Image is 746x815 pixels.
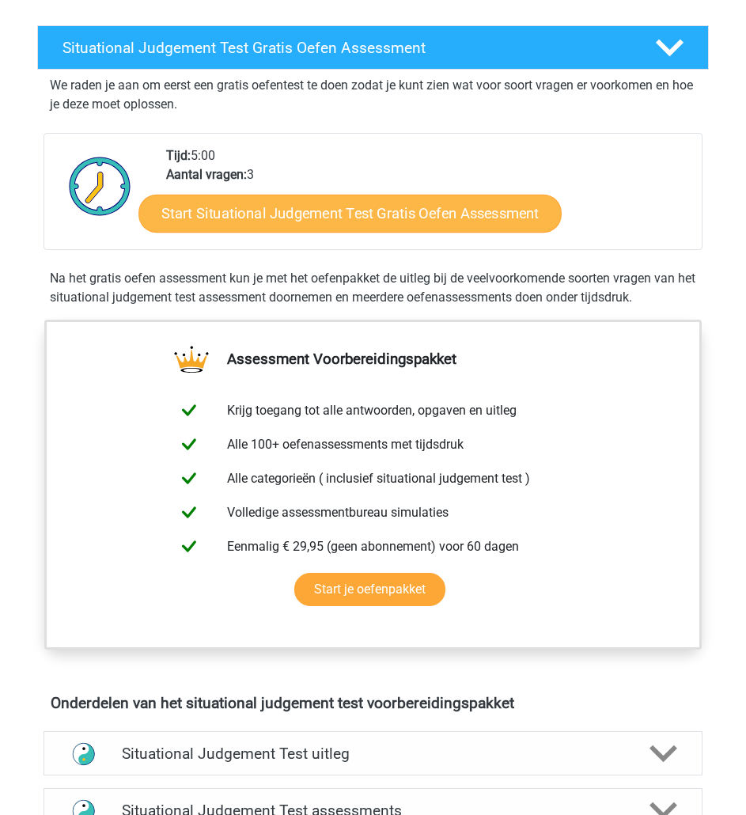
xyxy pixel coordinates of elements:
[63,733,104,773] img: situational judgement test uitleg
[166,167,247,182] b: Aantal vragen:
[138,195,562,233] a: Start Situational Judgement Test Gratis Oefen Assessment
[44,269,702,307] div: Na het gratis oefen assessment kun je met het oefenpakket de uitleg bij de veelvoorkomende soorte...
[31,25,715,70] a: Situational Judgement Test Gratis Oefen Assessment
[166,148,191,163] b: Tijd:
[294,573,445,606] a: Start je oefenpakket
[50,76,696,114] p: We raden je aan om eerst een gratis oefentest te doen zodat je kunt zien wat voor soort vragen er...
[62,39,630,57] h4: Situational Judgement Test Gratis Oefen Assessment
[51,694,695,712] h4: Onderdelen van het situational judgement test voorbereidingspakket
[122,745,625,763] h4: Situational Judgement Test uitleg
[154,146,701,249] div: 5:00 3
[60,146,140,226] img: Klok
[37,731,709,775] a: uitleg Situational Judgement Test uitleg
